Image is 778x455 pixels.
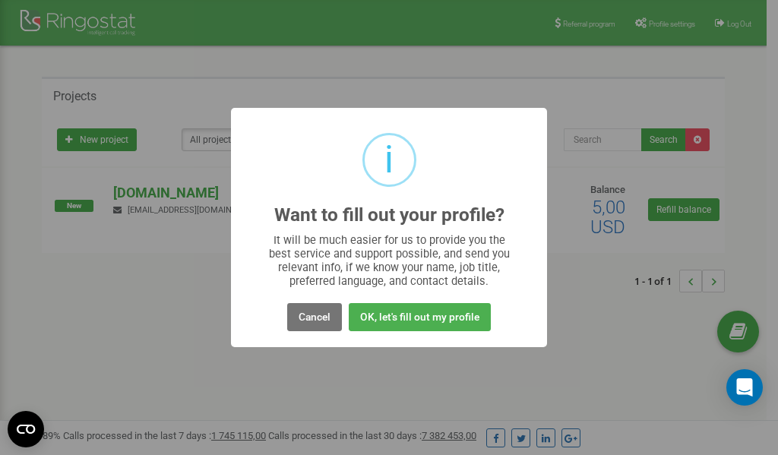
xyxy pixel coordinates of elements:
button: OK, let's fill out my profile [349,303,491,331]
h2: Want to fill out your profile? [274,205,504,226]
div: It will be much easier for us to provide you the best service and support possible, and send you ... [261,233,517,288]
button: Cancel [287,303,342,331]
div: i [384,135,394,185]
button: Open CMP widget [8,411,44,447]
div: Open Intercom Messenger [726,369,763,406]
